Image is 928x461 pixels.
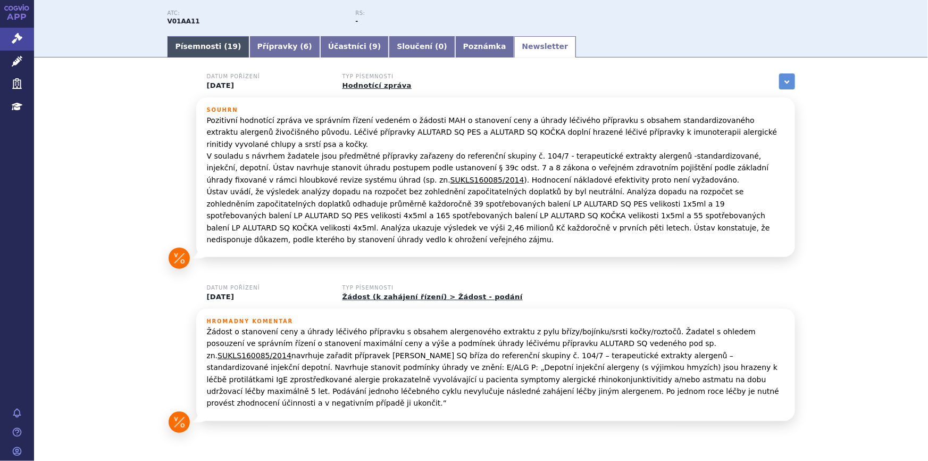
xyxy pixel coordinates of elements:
a: Přípravky (6) [249,36,320,57]
h3: Souhrn [207,107,784,113]
a: Písemnosti (19) [168,36,249,57]
p: ATC: [168,10,345,17]
h3: Hromadný komentář [207,318,784,325]
p: Pozitivní hodnotící zpráva ve správním řízení vedeném o žádosti MAH o stanovení ceny a úhrady léč... [207,114,784,245]
h3: Datum pořízení [207,285,329,291]
a: zobrazit vše [779,73,795,89]
p: [DATE] [207,293,329,301]
span: 9 [372,42,378,51]
h3: Datum pořízení [207,73,329,80]
a: Poznámka [455,36,514,57]
p: RS: [356,10,533,17]
strong: ZVÍŘECÍ ALERGENY [168,18,200,25]
p: [DATE] [207,81,329,90]
a: SUKLS160085/2014 [450,176,524,184]
a: Hodnotící zpráva [342,81,412,89]
a: Sloučení (0) [389,36,455,57]
h3: Typ písemnosti [342,73,465,80]
span: 19 [228,42,238,51]
a: SUKLS160085/2014 [218,351,291,360]
span: 6 [304,42,309,51]
h3: Typ písemnosti [342,285,523,291]
strong: - [356,18,358,25]
a: Newsletter [514,36,576,57]
a: Účastníci (9) [320,36,389,57]
span: 0 [439,42,444,51]
a: Žádost (k zahájení řízení) > Žádost - podání [342,293,523,301]
p: Žádost o stanovení ceny a úhrady léčivého přípravku s obsahem alergenového extraktu z pylu břízy/... [207,326,784,409]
